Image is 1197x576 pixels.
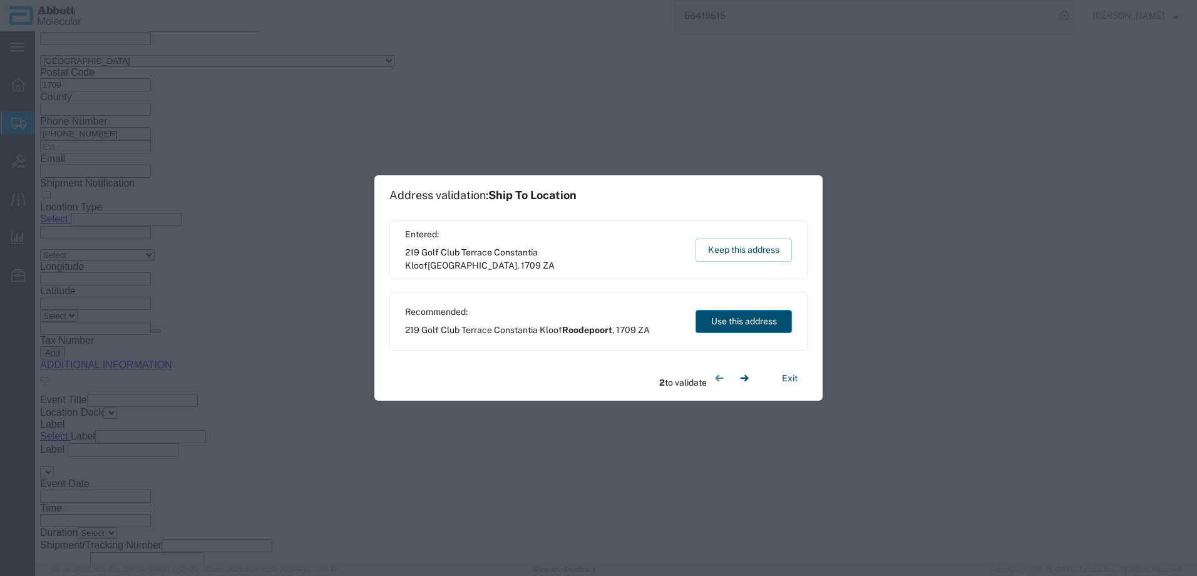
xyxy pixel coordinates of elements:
span: 219 Golf Club Terrace Constantia Kloof , [405,324,650,337]
button: Use this address [696,310,792,333]
span: Recommended: [405,306,650,319]
span: 1709 [616,325,636,335]
span: 2 [659,378,665,388]
span: ZA [638,325,650,335]
span: Entered: [405,228,684,241]
span: 219 Golf Club Terrace Constantia Kloof , [405,246,684,272]
span: Roodepoort [562,325,612,335]
span: 1709 [521,260,541,270]
span: ZA [543,260,555,270]
span: [GEOGRAPHIC_DATA] [428,260,517,270]
div: to validate [659,366,757,391]
h1: Address validation: [389,188,577,202]
button: Exit [772,368,808,389]
button: Keep this address [696,239,792,262]
span: Ship To Location [488,188,577,202]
